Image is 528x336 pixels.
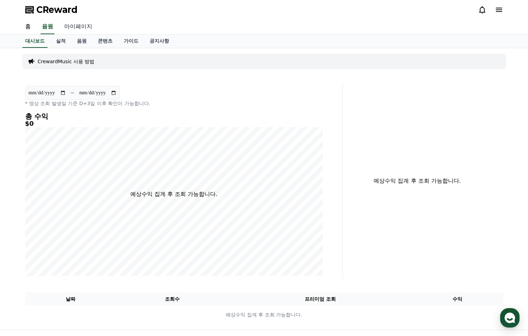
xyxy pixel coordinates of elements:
[50,35,71,48] a: 실적
[348,177,486,185] p: 예상수익 집계 후 조회 가능합니다.
[130,190,217,198] p: 예상수익 집계 후 조회 가능합니다.
[70,89,75,97] p: ~
[25,100,323,107] p: * 영상 조회 발생일 기준 D+3일 이후 확인이 가능합니다.
[41,20,55,34] a: 음원
[64,232,72,238] span: 대화
[2,221,46,239] a: 홈
[22,232,26,238] span: 홈
[412,293,503,306] th: 수익
[229,293,412,306] th: 프리미엄 조회
[90,221,134,239] a: 설정
[46,221,90,239] a: 대화
[25,120,323,127] h5: $0
[92,35,118,48] a: 콘텐츠
[22,35,48,48] a: 대시보드
[25,293,116,306] th: 날짜
[71,35,92,48] a: 음원
[25,112,323,120] h4: 총 수익
[108,232,116,238] span: 설정
[116,293,228,306] th: 조회수
[38,58,95,65] a: CrewardMusic 사용 방법
[25,4,78,15] a: CReward
[26,311,503,319] p: 예상수익 집계 후 조회 가능합니다.
[20,20,36,34] a: 홈
[59,20,98,34] a: 마이페이지
[36,4,78,15] span: CReward
[118,35,144,48] a: 가이드
[144,35,175,48] a: 공지사항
